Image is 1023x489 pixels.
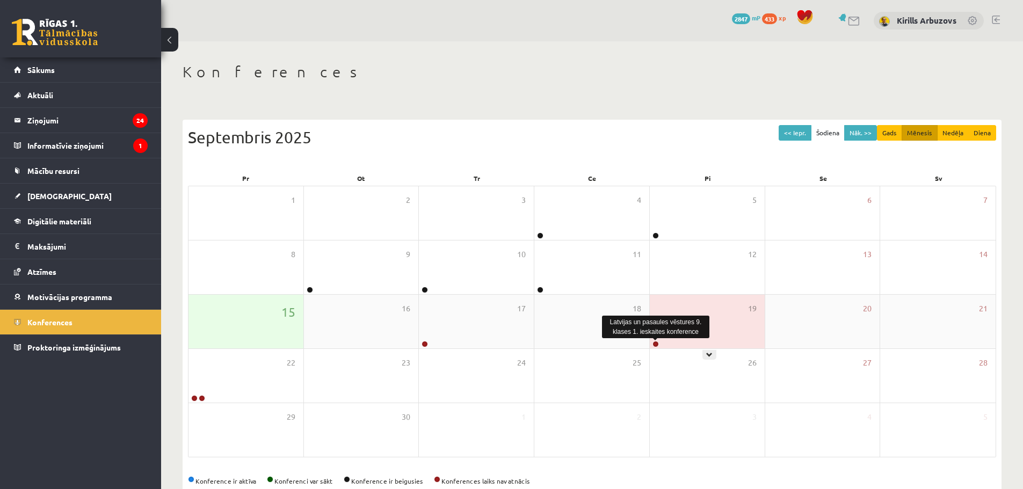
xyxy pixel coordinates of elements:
div: Pi [650,171,765,186]
span: Aktuāli [27,90,53,100]
a: Maksājumi [14,234,148,259]
a: Informatīvie ziņojumi1 [14,133,148,158]
span: 2 [406,194,410,206]
a: Aktuāli [14,83,148,107]
span: 24 [517,357,526,369]
div: Ce [534,171,650,186]
button: Gads [877,125,902,141]
span: 30 [402,411,410,423]
a: 433 xp [762,13,791,22]
a: Sākums [14,57,148,82]
span: Atzīmes [27,267,56,276]
span: 2847 [732,13,750,24]
span: Mācību resursi [27,166,79,176]
span: 29 [287,411,295,423]
span: 2 [637,411,641,423]
span: 11 [633,249,641,260]
span: 26 [748,357,757,369]
span: 23 [402,357,410,369]
span: 4 [637,194,641,206]
a: [DEMOGRAPHIC_DATA] [14,184,148,208]
a: Proktoringa izmēģinājums [14,335,148,360]
a: Motivācijas programma [14,284,148,309]
span: xp [779,13,786,22]
span: 25 [633,357,641,369]
button: Šodiena [811,125,845,141]
span: 17 [517,303,526,315]
span: 9 [406,249,410,260]
button: Nedēļa [937,125,969,141]
span: 12 [748,249,757,260]
span: 28 [979,357,988,369]
a: Ziņojumi24 [14,108,148,133]
button: Mēnesis [902,125,938,141]
span: 6 [867,194,872,206]
div: Pr [188,171,303,186]
span: Digitālie materiāli [27,216,91,226]
span: 3 [752,411,757,423]
a: Konferences [14,310,148,334]
span: 10 [517,249,526,260]
span: 14 [979,249,988,260]
img: Kirills Arbuzovs [879,16,890,27]
button: << Iepr. [779,125,811,141]
span: Sākums [27,65,55,75]
span: 16 [402,303,410,315]
div: Ot [303,171,419,186]
a: Digitālie materiāli [14,209,148,233]
span: 433 [762,13,777,24]
span: 15 [281,303,295,321]
div: Sv [881,171,996,186]
a: Mācību resursi [14,158,148,183]
span: 3 [521,194,526,206]
span: 27 [863,357,872,369]
legend: Ziņojumi [27,108,148,133]
span: 19 [748,303,757,315]
button: Diena [968,125,996,141]
h1: Konferences [183,63,1002,81]
span: 1 [521,411,526,423]
div: Se [765,171,881,186]
i: 1 [133,138,148,153]
i: 24 [133,113,148,128]
span: 20 [863,303,872,315]
span: 5 [983,411,988,423]
span: 7 [983,194,988,206]
span: 18 [633,303,641,315]
a: Rīgas 1. Tālmācības vidusskola [12,19,98,46]
span: Motivācijas programma [27,292,112,302]
span: 13 [863,249,872,260]
span: Konferences [27,317,72,327]
span: 8 [291,249,295,260]
div: Konference ir aktīva Konferenci var sākt Konference ir beigusies Konferences laiks nav atnācis [188,476,996,486]
span: 4 [867,411,872,423]
div: Latvijas un pasaules vēstures 9. klases 1. ieskaites konference [602,316,709,338]
legend: Maksājumi [27,234,148,259]
div: Septembris 2025 [188,125,996,149]
a: 2847 mP [732,13,760,22]
a: Atzīmes [14,259,148,284]
span: mP [752,13,760,22]
div: Tr [419,171,534,186]
span: 22 [287,357,295,369]
span: 21 [979,303,988,315]
span: 5 [752,194,757,206]
span: Proktoringa izmēģinājums [27,342,121,352]
span: 1 [291,194,295,206]
span: [DEMOGRAPHIC_DATA] [27,191,112,201]
a: Kirills Arbuzovs [897,15,956,26]
legend: Informatīvie ziņojumi [27,133,148,158]
button: Nāk. >> [844,125,877,141]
